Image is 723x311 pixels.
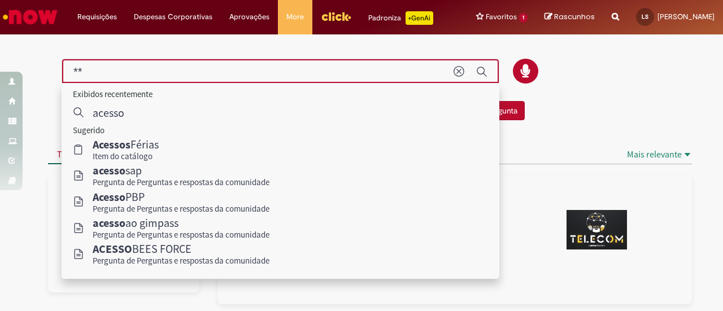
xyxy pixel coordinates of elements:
span: 1 [519,13,528,23]
span: LS [642,13,648,20]
p: +GenAi [406,11,433,25]
span: Despesas Corporativas [134,11,212,23]
div: Padroniza [368,11,433,25]
span: More [286,11,304,23]
span: [PERSON_NAME] [657,12,715,21]
span: Requisições [77,11,117,23]
span: Favoritos [486,11,517,23]
span: Aprovações [229,11,269,23]
img: click_logo_yellow_360x200.png [321,8,351,25]
a: Rascunhos [545,12,595,23]
img: ServiceNow [1,6,59,28]
span: Rascunhos [554,11,595,22]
